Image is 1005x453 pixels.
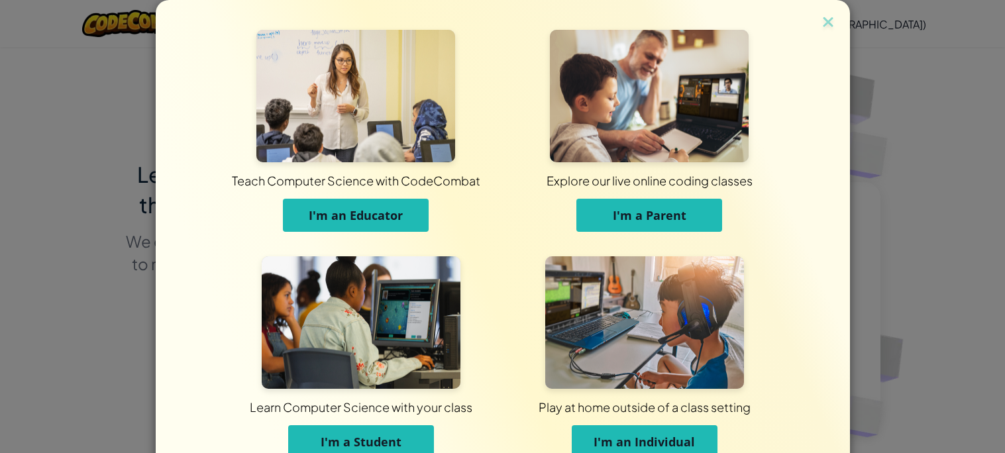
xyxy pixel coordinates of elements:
[545,256,744,389] img: For Individuals
[576,199,722,232] button: I'm a Parent
[256,30,455,162] img: For Educators
[321,434,401,450] span: I'm a Student
[594,434,695,450] span: I'm an Individual
[309,207,403,223] span: I'm an Educator
[319,399,971,415] div: Play at home outside of a class setting
[550,30,749,162] img: For Parents
[820,13,837,33] img: close icon
[262,256,460,389] img: For Students
[283,199,429,232] button: I'm an Educator
[309,172,990,189] div: Explore our live online coding classes
[613,207,686,223] span: I'm a Parent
